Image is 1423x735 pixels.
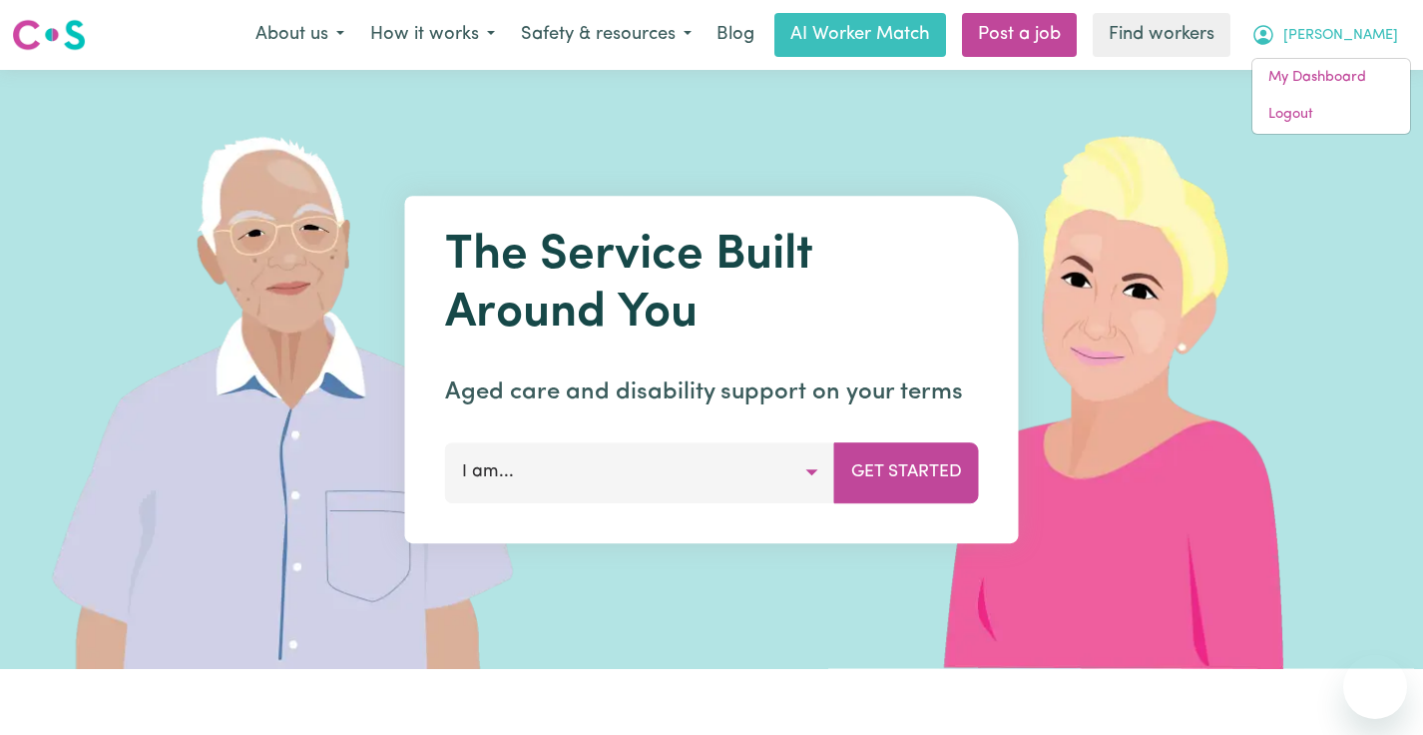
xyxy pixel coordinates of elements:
[705,13,766,57] a: Blog
[1252,96,1410,134] a: Logout
[962,13,1077,57] a: Post a job
[12,17,86,53] img: Careseekers logo
[834,442,979,502] button: Get Started
[774,13,946,57] a: AI Worker Match
[1093,13,1230,57] a: Find workers
[1238,14,1411,56] button: My Account
[12,12,86,58] a: Careseekers logo
[1343,655,1407,719] iframe: Button to launch messaging window
[357,14,508,56] button: How it works
[445,442,835,502] button: I am...
[445,374,979,410] p: Aged care and disability support on your terms
[1252,59,1410,97] a: My Dashboard
[242,14,357,56] button: About us
[445,228,979,343] h1: The Service Built Around You
[1283,25,1398,47] span: [PERSON_NAME]
[1251,58,1411,135] div: My Account
[508,14,705,56] button: Safety & resources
